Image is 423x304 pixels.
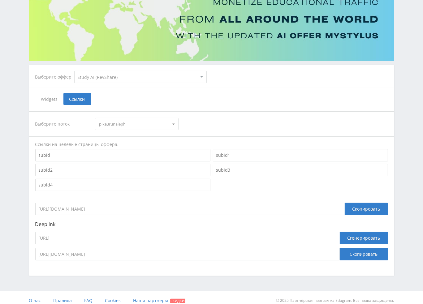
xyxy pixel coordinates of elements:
span: Ссылки [63,93,91,105]
div: Выберите оффер [35,75,74,79]
button: Скопировать [340,248,388,260]
p: Deeplink: [35,221,388,227]
span: Правила [54,298,72,303]
input: subid2 [35,164,210,176]
span: Cookies [105,298,121,303]
div: Скопировать [345,203,388,215]
span: Скидки [170,299,185,303]
span: О нас [29,298,41,303]
span: FAQ [84,298,93,303]
span: Widgets [35,93,63,105]
input: subid4 [35,179,210,191]
input: subid1 [213,149,388,161]
input: subid3 [213,164,388,176]
input: subid [35,149,210,161]
div: Ссылки на целевые страницы оффера. [35,141,388,148]
span: pika3runaleph [99,118,169,130]
button: Сгенерировать [340,232,388,244]
span: Наши партнеры [133,298,168,303]
div: Выберите поток [35,118,89,130]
